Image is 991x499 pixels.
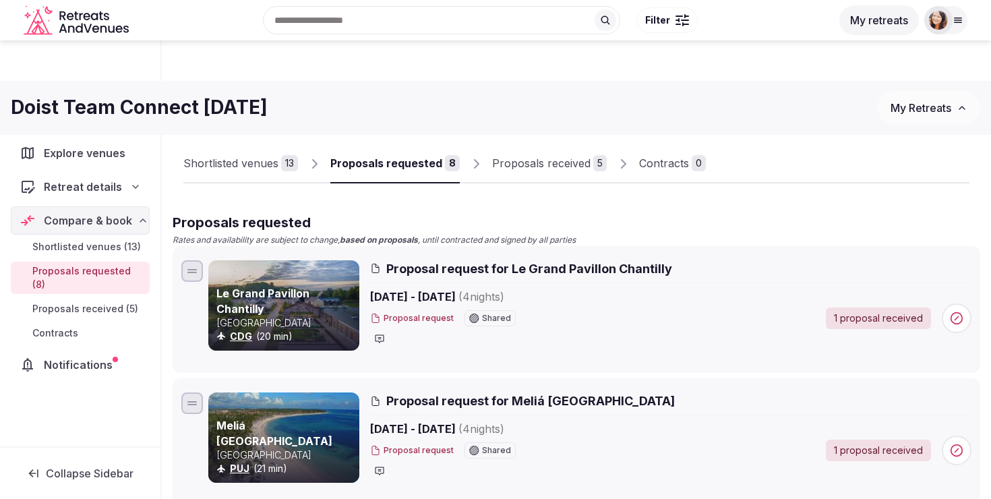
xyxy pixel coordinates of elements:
a: Le Grand Pavillon Chantilly [216,287,309,315]
span: Compare & book [44,212,132,229]
button: Collapse Sidebar [11,459,150,488]
a: Notifications [11,351,150,379]
a: 1 proposal received [826,440,931,461]
span: Retreat details [44,179,122,195]
span: Proposal request for Meliá [GEOGRAPHIC_DATA] [386,392,675,409]
div: 5 [593,155,607,171]
span: Notifications [44,357,118,373]
div: Proposals received [492,155,591,171]
span: [DATE] - [DATE] [370,289,607,305]
a: Explore venues [11,139,150,167]
a: Proposals received (5) [11,299,150,318]
a: CDG [230,330,252,342]
span: [DATE] - [DATE] [370,421,607,437]
img: rikke [929,11,948,30]
div: 13 [281,155,298,171]
span: ( 4 night s ) [458,422,504,436]
a: Proposals requested (8) [11,262,150,294]
div: Contracts [639,155,689,171]
span: My Retreats [891,101,951,115]
button: CDG [230,330,252,343]
span: Proposals requested (8) [32,264,144,291]
p: [GEOGRAPHIC_DATA] [216,316,357,330]
a: Shortlisted venues (13) [11,237,150,256]
span: Proposals received (5) [32,302,138,316]
h1: Doist Team Connect [DATE] [11,94,268,121]
button: Filter [636,7,698,33]
a: Proposals requested8 [330,144,460,183]
a: Proposals received5 [492,144,607,183]
span: Proposal request for Le Grand Pavillon Chantilly [386,260,672,277]
span: Collapse Sidebar [46,467,133,480]
a: Meliá [GEOGRAPHIC_DATA] [216,419,332,447]
div: (21 min) [216,462,357,475]
a: Contracts0 [639,144,706,183]
div: 8 [445,155,460,171]
div: Proposals requested [330,155,442,171]
a: 1 proposal received [826,307,931,329]
a: Visit the homepage [24,5,131,36]
a: Shortlisted venues13 [183,144,298,183]
button: PUJ [230,462,249,475]
h2: Proposals requested [173,213,980,232]
span: Contracts [32,326,78,340]
span: Shortlisted venues (13) [32,240,141,254]
svg: Retreats and Venues company logo [24,5,131,36]
span: ( 4 night s ) [458,290,504,303]
a: Contracts [11,324,150,343]
div: (20 min) [216,330,357,343]
span: Shared [482,446,511,454]
button: Proposal request [370,445,454,457]
button: My retreats [839,5,919,35]
button: Proposal request [370,313,454,324]
a: My retreats [839,13,919,27]
p: Rates and availability are subject to change, , until contracted and signed by all parties [173,235,980,246]
a: PUJ [230,463,249,474]
p: [GEOGRAPHIC_DATA] [216,448,357,462]
div: Shortlisted venues [183,155,278,171]
button: My Retreats [878,91,980,125]
span: Explore venues [44,145,131,161]
div: 0 [692,155,706,171]
span: Filter [645,13,670,27]
span: Shared [482,314,511,322]
strong: based on proposals [340,235,418,245]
